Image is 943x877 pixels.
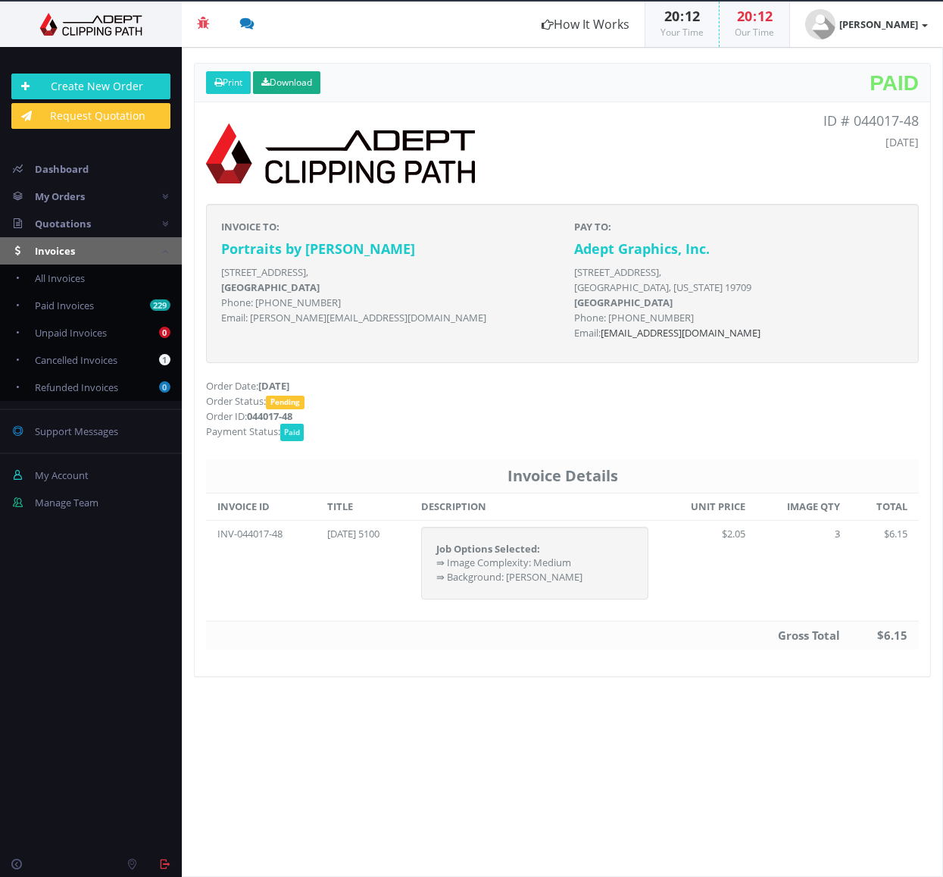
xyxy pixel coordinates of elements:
strong: 044017-48 [247,409,292,423]
th: Invoice Details [206,459,919,493]
div: ⇛ Image Complexity: Medium ⇛ Background: [PERSON_NAME] [421,527,648,600]
h5: [DATE] [574,136,920,148]
span: : [679,7,685,25]
b: 1 [159,354,170,365]
a: How It Works [526,2,645,47]
strong: Adept Graphics, Inc. [574,240,710,258]
th: DESCRIPTION [410,493,660,521]
span: Unpaid Invoices [35,326,107,340]
p: Order Date: Order Status: Order ID: Payment Status: [206,378,919,439]
span: Pending [266,396,304,409]
td: $2.05 [660,520,757,621]
span: Paid [870,71,919,94]
td: INV-044017-48 [206,520,316,621]
th: TOTAL [851,493,919,521]
p: ID # 044017-48 [574,114,920,129]
td: $6.15 [851,520,919,621]
b: 229 [150,299,170,311]
b: [GEOGRAPHIC_DATA] [221,280,320,294]
span: Paid [280,424,304,441]
a: Download [253,71,320,94]
th: UNIT PRICE [660,493,757,521]
span: My Orders [35,189,85,203]
span: 20 [664,7,679,25]
a: Create New Order [11,74,170,99]
span: 20 [737,7,752,25]
strong: [PERSON_NAME] [839,17,918,31]
th: IMAGE QTY [757,493,851,521]
a: Request Quotation [11,103,170,129]
span: All Invoices [35,271,85,285]
td: 3 [757,520,851,621]
span: 12 [757,7,773,25]
span: My Account [35,468,89,482]
span: Cancelled Invoices [35,353,117,367]
th: TITLE [316,493,410,521]
img: user_default.jpg [805,9,835,39]
img: logo-print.png [206,114,475,193]
strong: Portraits by [PERSON_NAME] [221,240,415,258]
b: 0 [159,327,170,338]
strong: Gross Total [778,628,840,643]
span: : [752,7,757,25]
span: Support Messages [35,424,118,438]
div: [DATE] 5100 [327,527,398,541]
b: 0 [159,381,170,393]
img: Adept Graphics [11,13,170,36]
small: Your Time [660,26,704,39]
strong: PAY TO: [574,220,611,233]
strong: [DATE] [258,379,289,393]
th: INVOICE ID [206,493,316,521]
a: [EMAIL_ADDRESS][DOMAIN_NAME] [601,326,760,340]
strong: INVOICE TO: [221,220,279,233]
p: [STREET_ADDRESS], Phone: [PHONE_NUMBER] Email: [PERSON_NAME][EMAIL_ADDRESS][DOMAIN_NAME] [221,265,551,325]
strong: Job Options Selected: [436,542,540,556]
a: [PERSON_NAME] [790,2,943,47]
p: [STREET_ADDRESS], [GEOGRAPHIC_DATA], [US_STATE] 19709 Phone: [PHONE_NUMBER] Email: [574,265,904,340]
span: Dashboard [35,162,89,176]
b: [GEOGRAPHIC_DATA] [574,296,673,309]
span: Invoices [35,244,75,258]
small: Our Time [735,26,774,39]
span: Manage Team [35,496,98,509]
span: Refunded Invoices [35,381,118,394]
span: 12 [685,7,700,25]
span: Quotations [35,217,91,230]
span: Paid Invoices [35,299,94,312]
a: Print [206,71,251,94]
strong: $6.15 [877,628,907,643]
